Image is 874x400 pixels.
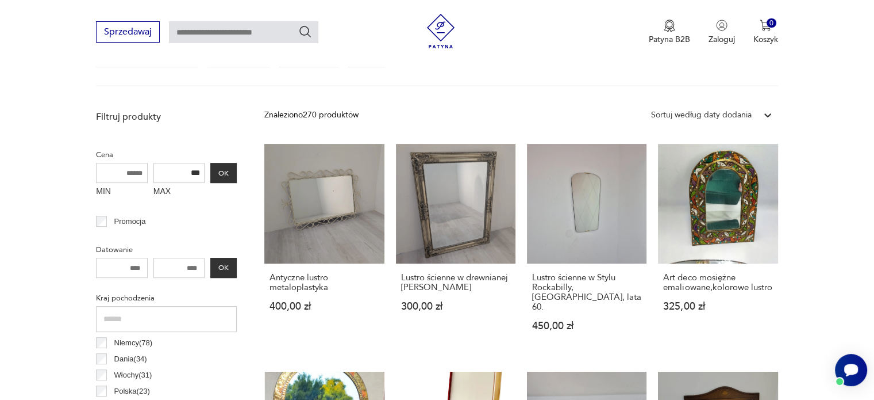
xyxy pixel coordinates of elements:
[396,144,515,353] a: Lustro ścienne w drewnianej ramie fazowaneLustro ścienne w drewnianej [PERSON_NAME]300,00 zł
[663,302,772,311] p: 325,00 zł
[96,243,237,256] p: Datowanie
[423,14,458,48] img: Patyna - sklep z meblami i dekoracjami vintage
[753,34,778,45] p: Koszyk
[651,109,752,121] div: Sortuj według daty dodania
[264,144,384,353] a: Antyczne lustro metaloplastykaAntyczne lustro metaloplastyka400,00 zł
[532,321,641,331] p: 450,00 zł
[532,273,641,312] h3: Lustro ścienne w Stylu Rockabilly, [GEOGRAPHIC_DATA], lata 60.
[96,29,160,37] a: Sprzedawaj
[658,144,777,353] a: Art deco mosiężne emaliowane,kolorowe lustroArt deco mosiężne emaliowane,kolorowe lustro325,00 zł
[96,183,148,201] label: MIN
[210,163,237,183] button: OK
[664,20,675,32] img: Ikona medalu
[401,302,510,311] p: 300,00 zł
[649,20,690,45] a: Ikona medaluPatyna B2B
[760,20,771,31] img: Ikona koszyka
[269,273,379,292] h3: Antyczne lustro metaloplastyka
[96,21,160,43] button: Sprzedawaj
[835,354,867,386] iframe: Smartsupp widget button
[716,20,727,31] img: Ikonka użytkownika
[114,215,146,228] p: Promocja
[96,292,237,304] p: Kraj pochodzenia
[649,20,690,45] button: Patyna B2B
[709,20,735,45] button: Zaloguj
[114,385,150,398] p: Polska ( 23 )
[264,109,359,121] div: Znaleziono 270 produktów
[269,302,379,311] p: 400,00 zł
[114,337,153,349] p: Niemcy ( 78 )
[649,34,690,45] p: Patyna B2B
[298,25,312,39] button: Szukaj
[114,369,152,382] p: Włochy ( 31 )
[401,273,510,292] h3: Lustro ścienne w drewnianej [PERSON_NAME]
[753,20,778,45] button: 0Koszyk
[709,34,735,45] p: Zaloguj
[767,18,776,28] div: 0
[527,144,646,353] a: Lustro ścienne w Stylu Rockabilly, Niemcy, lata 60.Lustro ścienne w Stylu Rockabilly, [GEOGRAPHIC...
[210,258,237,278] button: OK
[96,111,237,123] p: Filtruj produkty
[663,273,772,292] h3: Art deco mosiężne emaliowane,kolorowe lustro
[96,148,237,161] p: Cena
[153,183,205,201] label: MAX
[114,353,147,365] p: Dania ( 34 )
